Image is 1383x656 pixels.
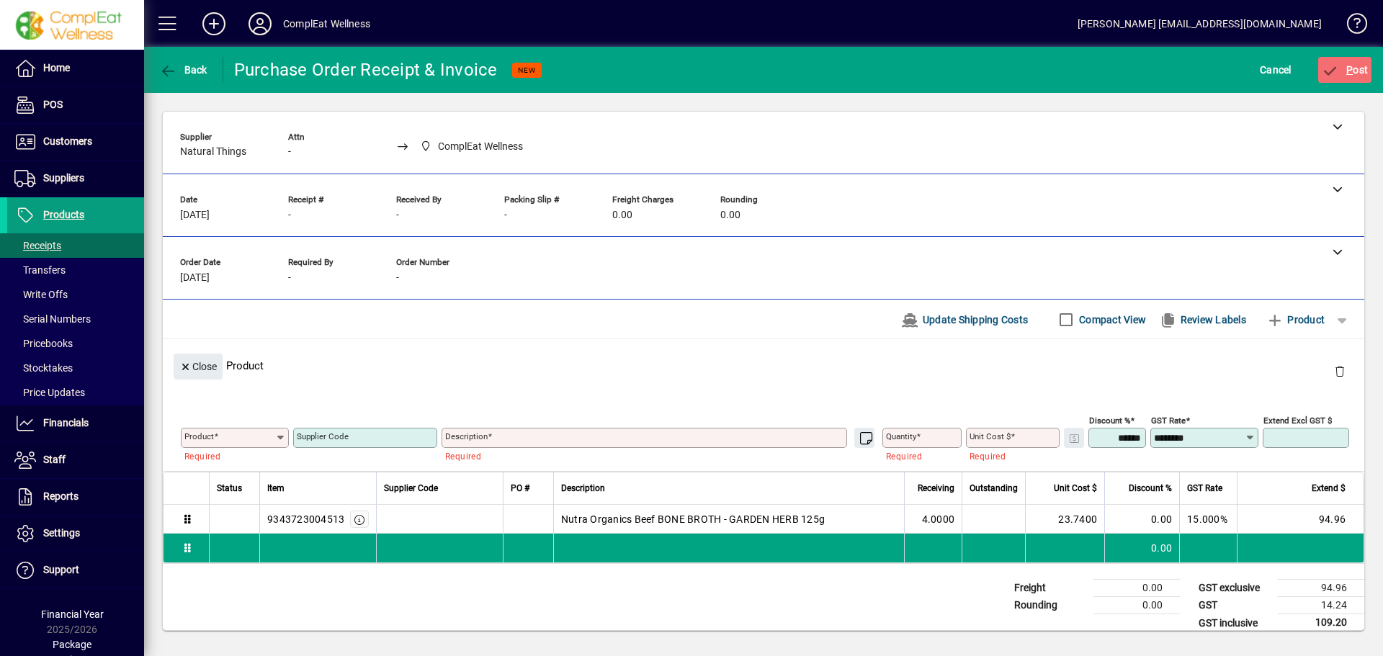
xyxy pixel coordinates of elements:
[53,639,91,650] span: Package
[14,362,73,374] span: Stocktakes
[504,210,507,221] span: -
[1322,64,1369,76] span: ost
[41,608,104,620] span: Financial Year
[396,210,399,221] span: -
[43,62,70,73] span: Home
[1093,597,1180,614] td: 0.00
[1089,415,1130,426] mat-label: Discount %
[184,448,277,463] mat-error: Required
[970,480,1018,496] span: Outstanding
[1278,597,1364,614] td: 14.24
[156,57,211,83] button: Back
[43,527,80,539] span: Settings
[511,480,529,496] span: PO #
[1191,580,1278,597] td: GST exclusive
[7,479,144,515] a: Reports
[43,417,89,428] span: Financials
[7,552,144,588] a: Support
[14,289,68,300] span: Write Offs
[445,431,488,441] mat-label: Description
[43,490,79,502] span: Reports
[159,64,207,76] span: Back
[43,564,79,575] span: Support
[7,50,144,86] a: Home
[43,135,92,147] span: Customers
[14,313,91,325] span: Serial Numbers
[561,480,605,496] span: Description
[1278,580,1364,597] td: 94.96
[1336,3,1365,50] a: Knowledge Base
[1104,534,1179,562] td: 0.00
[7,233,144,258] a: Receipts
[7,161,144,197] a: Suppliers
[970,448,1048,463] mat-error: Required
[1054,480,1097,496] span: Unit Cost $
[1312,480,1346,496] span: Extend $
[1256,57,1295,83] button: Cancel
[7,405,144,441] a: Financials
[1093,580,1180,597] td: 0.00
[1346,64,1353,76] span: P
[1191,597,1278,614] td: GST
[170,359,226,372] app-page-header-button: Close
[1263,415,1332,426] mat-label: Extend excl GST $
[1179,505,1237,534] td: 15.000%
[1187,480,1222,496] span: GST Rate
[1260,58,1292,81] span: Cancel
[14,387,85,398] span: Price Updates
[7,282,144,307] a: Write Offs
[612,210,632,221] span: 0.00
[1007,580,1093,597] td: Freight
[7,356,144,380] a: Stocktakes
[7,516,144,552] a: Settings
[1191,614,1278,632] td: GST inclusive
[43,99,63,110] span: POS
[237,11,283,37] button: Profile
[297,431,349,441] mat-label: Supplier Code
[179,355,217,379] span: Close
[7,124,144,160] a: Customers
[7,307,144,331] a: Serial Numbers
[416,138,529,156] span: ComplEat Wellness
[217,480,242,496] span: Status
[14,338,73,349] span: Pricebooks
[43,209,84,220] span: Products
[174,354,223,379] button: Close
[553,505,904,534] td: Nutra Organics Beef BONE BROTH - GARDEN HERB 125g
[886,431,916,441] mat-label: Quantity
[1151,415,1186,426] mat-label: GST rate
[288,272,291,284] span: -
[1104,505,1179,534] td: 0.00
[1129,480,1172,496] span: Discount %
[43,172,84,184] span: Suppliers
[7,87,144,123] a: POS
[970,431,1011,441] mat-label: Unit Cost $
[922,512,955,526] span: 4.0000
[180,146,246,158] span: Natural Things
[191,11,237,37] button: Add
[1322,364,1357,377] app-page-header-button: Delete
[1278,614,1364,632] td: 109.20
[234,58,498,81] div: Purchase Order Receipt & Invoice
[7,380,144,405] a: Price Updates
[144,57,223,83] app-page-header-button: Back
[396,272,399,284] span: -
[886,448,950,463] mat-error: Required
[283,12,370,35] div: ComplEat Wellness
[1076,313,1146,327] label: Compact View
[288,210,291,221] span: -
[1322,354,1357,388] button: Delete
[445,448,867,463] mat-error: Required
[901,308,1028,331] span: Update Shipping Costs
[267,512,344,526] div: 9343723004513
[1318,57,1372,83] button: Post
[518,66,536,75] span: NEW
[14,240,61,251] span: Receipts
[14,264,66,276] span: Transfers
[384,480,438,496] span: Supplier Code
[7,258,144,282] a: Transfers
[1007,597,1093,614] td: Rounding
[267,480,285,496] span: Item
[163,339,1364,392] div: Product
[184,431,214,441] mat-label: Product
